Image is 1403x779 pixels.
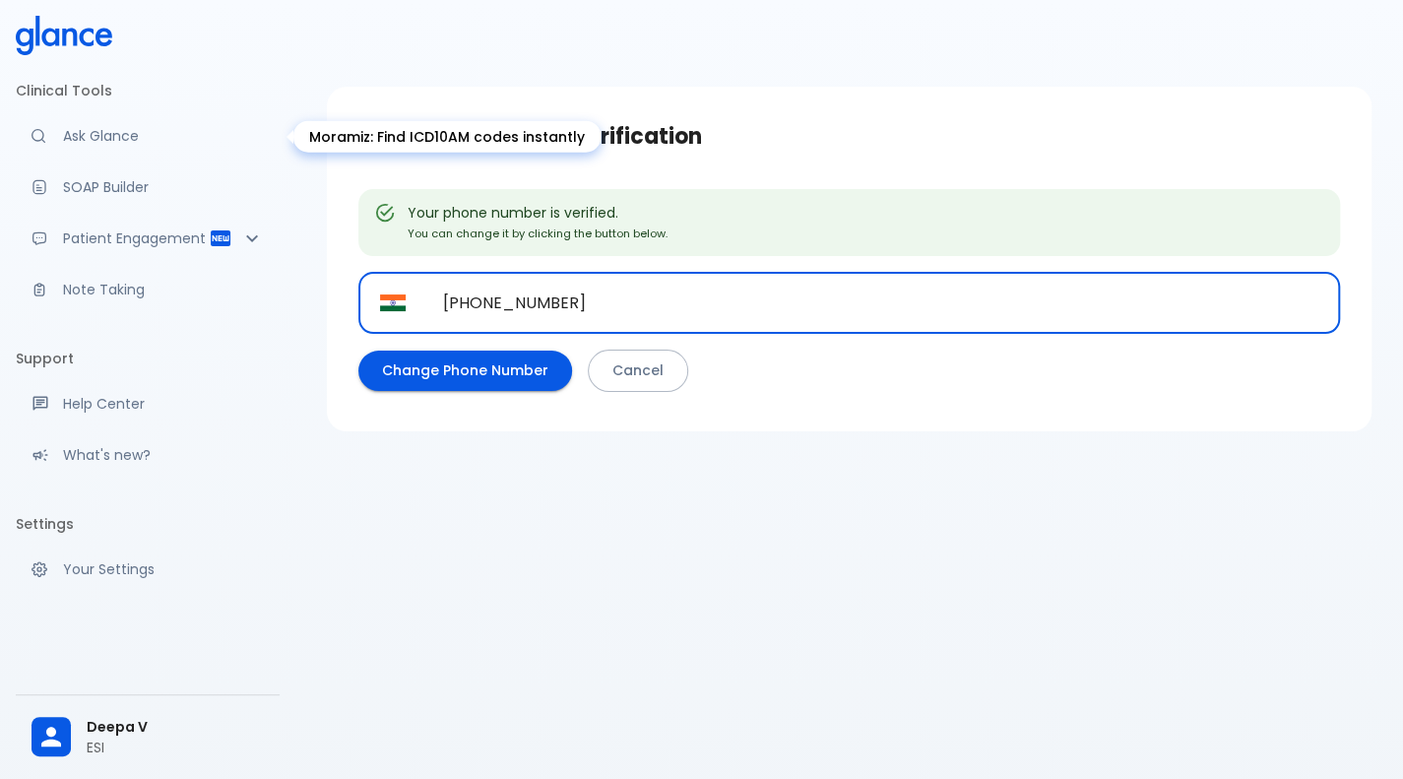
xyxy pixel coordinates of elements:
div: Recent updates and feature releases [16,433,280,477]
img: India [380,294,406,312]
p: Patient Engagement [63,228,209,248]
li: Settings [16,500,280,548]
button: Change Phone Number [358,351,572,391]
div: Moramiz: Find ICD10AM codes instantly [293,121,601,153]
div: Patient Reports & Referrals [16,217,280,260]
a: Back [358,118,398,158]
p: Your Settings [63,559,264,579]
a: Docugen: Compose a clinical documentation in seconds [16,165,280,209]
li: Clinical Tools [16,67,280,114]
p: Ask Glance [63,126,264,146]
a: Advanced note-taking [16,268,280,311]
p: Help Center [63,394,264,414]
a: Moramiz: Find ICD10AM codes instantly [16,114,280,158]
div: Deepa VESI [16,703,280,771]
span: Deepa V [87,717,264,738]
a: Cancel [588,350,688,392]
p: Note Taking [63,280,264,299]
p: What's new? [63,445,264,465]
a: Get help from our support team [16,382,280,425]
a: Manage your settings [16,548,280,591]
div: Your phone number is verified. [408,195,668,250]
h3: Request Phone Verification [358,118,1340,158]
p: ESI [87,738,264,757]
button: Select country [372,283,414,324]
p: SOAP Builder [63,177,264,197]
small: You can change it by clicking the button below. [408,226,668,241]
li: Support [16,335,280,382]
